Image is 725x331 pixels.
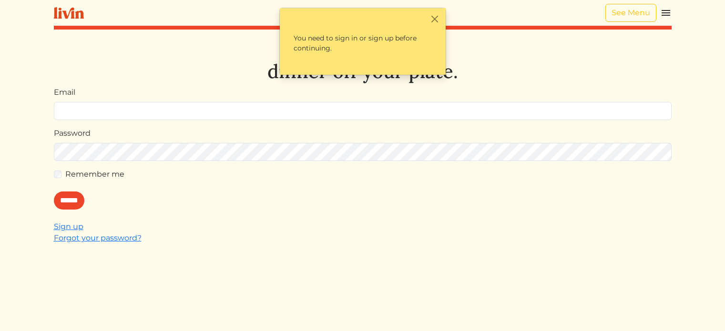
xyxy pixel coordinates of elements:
a: Sign up [54,222,83,231]
label: Password [54,128,91,139]
label: Remember me [65,169,124,180]
button: Close [430,14,440,24]
h1: Let's take dinner off your plate. [54,37,672,83]
img: menu_hamburger-cb6d353cf0ecd9f46ceae1c99ecbeb4a00e71ca567a856bd81f57e9d8c17bb26.svg [660,7,672,19]
a: Forgot your password? [54,233,142,242]
p: You need to sign in or sign up before continuing. [286,25,440,61]
a: See Menu [605,4,656,22]
img: livin-logo-a0d97d1a881af30f6274990eb6222085a2533c92bbd1e4f22c21b4f0d0e3210c.svg [54,7,84,19]
label: Email [54,87,75,98]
